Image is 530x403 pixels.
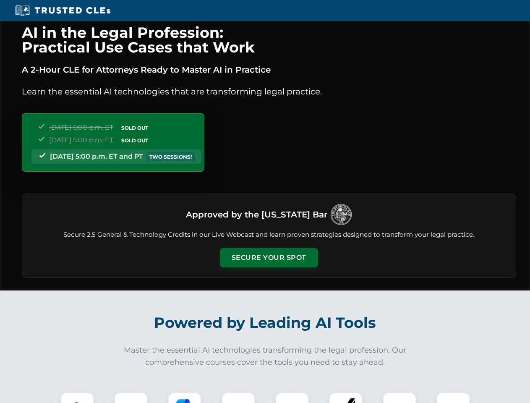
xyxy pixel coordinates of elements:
button: Secure Your Spot [220,248,318,267]
p: A 2-Hour CLE for Attorneys Ready to Master AI in Practice [22,63,516,76]
h2: Powered by Leading AI Tools [33,308,498,338]
span: [DATE] 5:00 p.m. ET [49,136,113,144]
h1: AI in the Legal Profession: Practical Use Cases that Work [22,25,516,55]
p: Master the essential AI technologies transforming the legal profession. Our comprehensive courses... [118,344,412,369]
span: [DATE] 5:00 p.m. ET [49,123,113,131]
img: Trusted CLEs [13,4,113,17]
img: Logo [331,204,352,225]
p: Learn the essential AI technologies that are transforming legal practice. [22,85,516,98]
span: SOLD OUT [118,136,151,145]
h3: Approved by the [US_STATE] Bar [186,207,327,222]
p: Secure 2.5 General & Technology Credits in our Live Webcast and learn proven strategies designed ... [32,230,506,240]
span: SOLD OUT [118,123,151,132]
